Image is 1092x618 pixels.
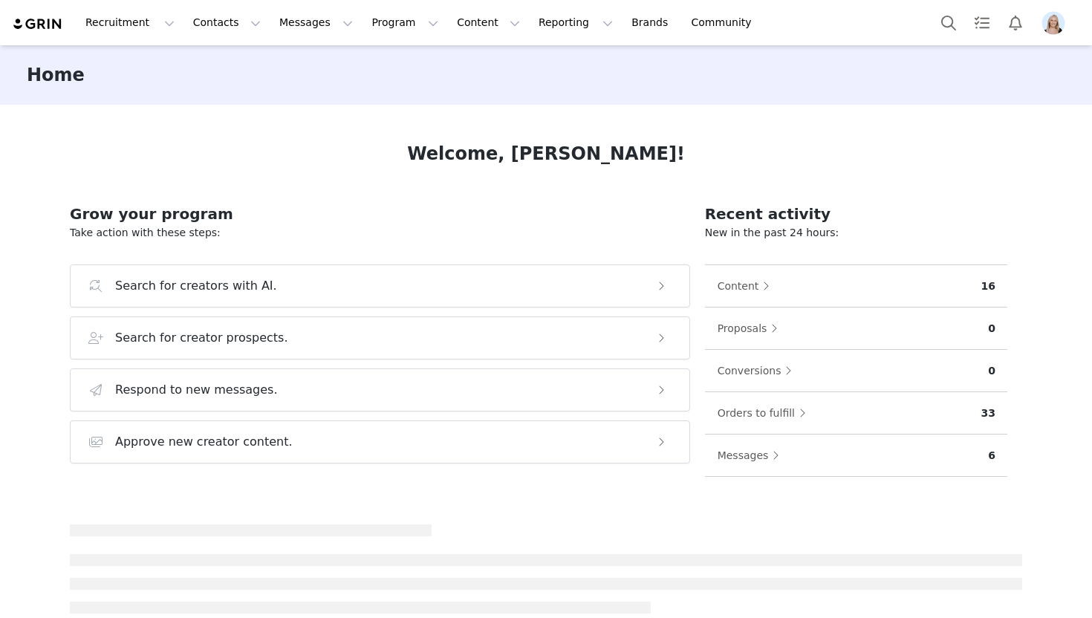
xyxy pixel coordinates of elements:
[27,62,85,88] h3: Home
[70,264,690,308] button: Search for creators with AI.
[448,6,529,39] button: Content
[623,6,681,39] a: Brands
[184,6,270,39] button: Contacts
[966,6,998,39] a: Tasks
[77,6,183,39] button: Recruitment
[12,17,64,31] img: grin logo
[717,401,813,425] button: Orders to fulfill
[717,316,786,340] button: Proposals
[717,443,787,467] button: Messages
[988,448,995,463] p: 6
[932,6,965,39] button: Search
[115,277,277,295] h3: Search for creators with AI.
[70,316,690,360] button: Search for creator prospects.
[1033,11,1080,35] button: Profile
[717,274,778,298] button: Content
[363,6,447,39] button: Program
[981,406,995,421] p: 33
[407,140,685,167] h1: Welcome, [PERSON_NAME]!
[70,203,690,225] h2: Grow your program
[705,203,1007,225] h2: Recent activity
[115,433,293,451] h3: Approve new creator content.
[999,6,1032,39] button: Notifications
[70,225,690,241] p: Take action with these steps:
[270,6,362,39] button: Messages
[70,420,690,463] button: Approve new creator content.
[981,279,995,294] p: 16
[683,6,767,39] a: Community
[530,6,622,39] button: Reporting
[1041,11,1065,35] img: f80c52dd-2235-41a6-9d2f-4759e133f372.png
[115,381,278,399] h3: Respond to new messages.
[988,363,995,379] p: 0
[717,359,800,383] button: Conversions
[705,225,1007,241] p: New in the past 24 hours:
[988,321,995,336] p: 0
[115,329,288,347] h3: Search for creator prospects.
[70,368,690,412] button: Respond to new messages.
